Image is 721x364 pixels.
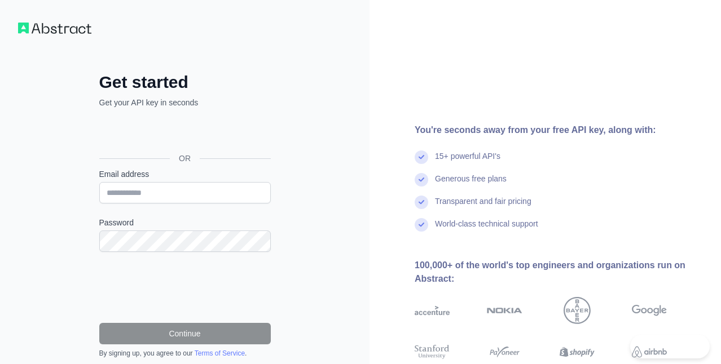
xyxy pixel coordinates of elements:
[99,265,271,309] iframe: reCAPTCHA
[435,150,500,173] div: 15+ powerful API's
[435,196,531,218] div: Transparent and fair pricing
[415,123,703,137] div: You're seconds away from your free API key, along with:
[195,349,245,357] a: Terms of Service
[94,121,274,145] iframe: Sign in with Google Button
[435,173,507,196] div: Generous free plans
[415,343,450,361] img: stanford university
[99,168,271,180] label: Email address
[99,97,271,108] p: Get your API key in seconds
[99,349,271,358] div: By signing up, you agree to our .
[630,335,710,358] iframe: Toggle Customer Support
[99,323,271,344] button: Continue
[170,153,200,164] span: OR
[99,121,269,145] div: Sign in with Google. Opens in new tab
[487,343,522,361] img: payoneer
[415,150,428,164] img: check mark
[435,218,538,241] div: World-class technical support
[415,196,428,209] img: check mark
[99,72,271,92] h2: Get started
[99,217,271,228] label: Password
[632,297,667,324] img: google
[415,218,428,232] img: check mark
[415,259,703,286] div: 100,000+ of the world's top engineers and organizations run on Abstract:
[415,173,428,187] img: check mark
[415,297,450,324] img: accenture
[560,343,595,361] img: shopify
[564,297,591,324] img: bayer
[487,297,522,324] img: nokia
[18,23,91,34] img: Workflow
